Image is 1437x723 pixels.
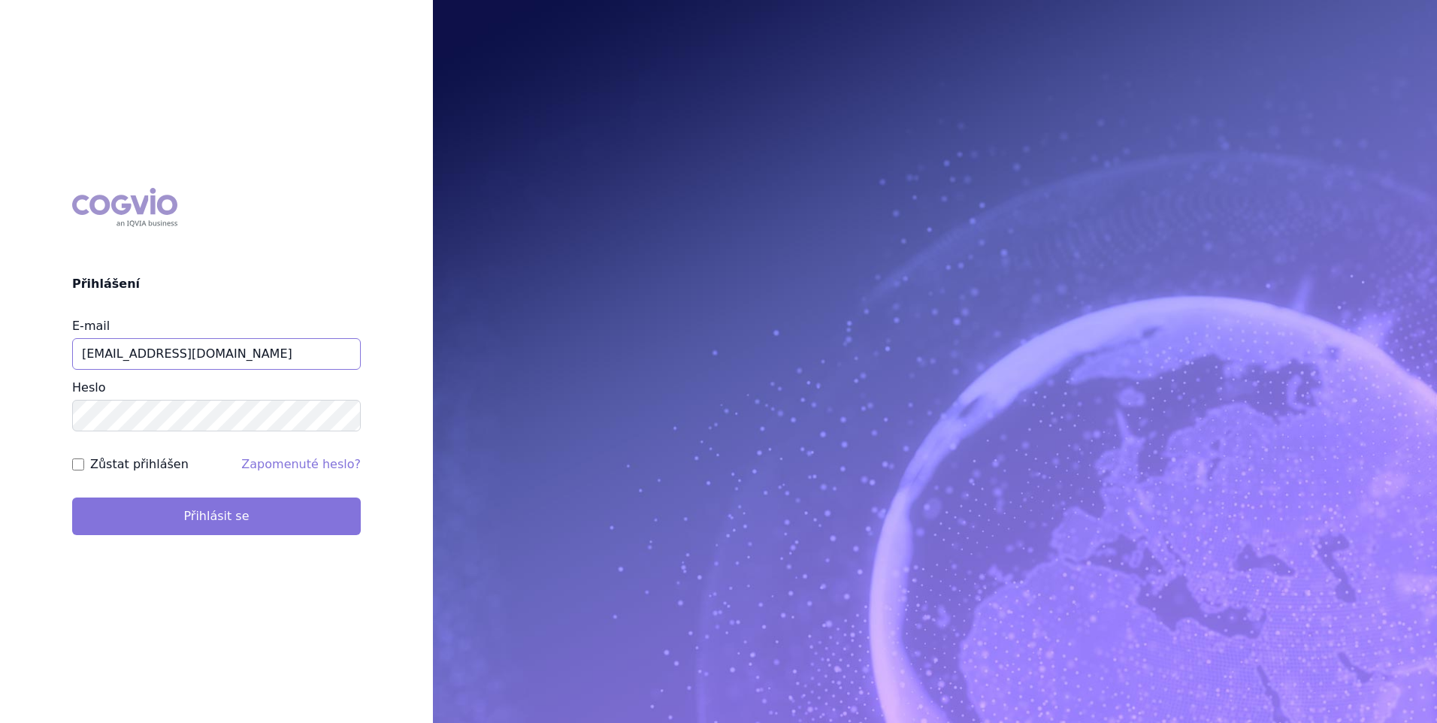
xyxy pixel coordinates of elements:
[241,457,361,471] a: Zapomenuté heslo?
[72,498,361,535] button: Přihlásit se
[72,188,177,227] div: COGVIO
[72,319,110,333] label: E-mail
[90,455,189,473] label: Zůstat přihlášen
[72,275,361,293] h2: Přihlášení
[72,380,105,395] label: Heslo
